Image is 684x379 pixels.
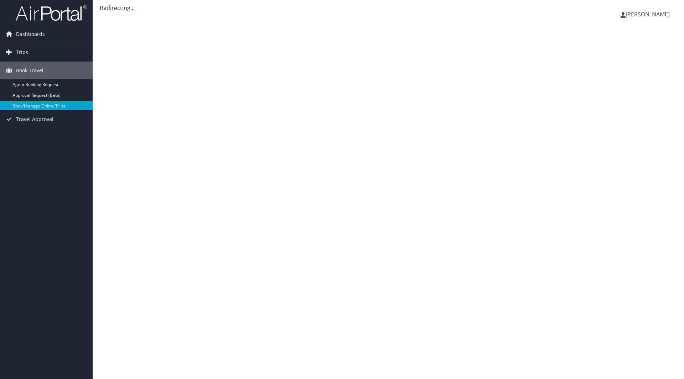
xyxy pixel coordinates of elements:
[16,43,28,61] span: Trips
[16,62,43,79] span: Book Travel
[16,110,53,128] span: Travel Approval
[16,5,87,21] img: airportal-logo.png
[621,4,677,25] a: [PERSON_NAME]
[16,25,45,43] span: Dashboards
[100,4,677,12] div: Redirecting...
[626,10,670,18] span: [PERSON_NAME]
